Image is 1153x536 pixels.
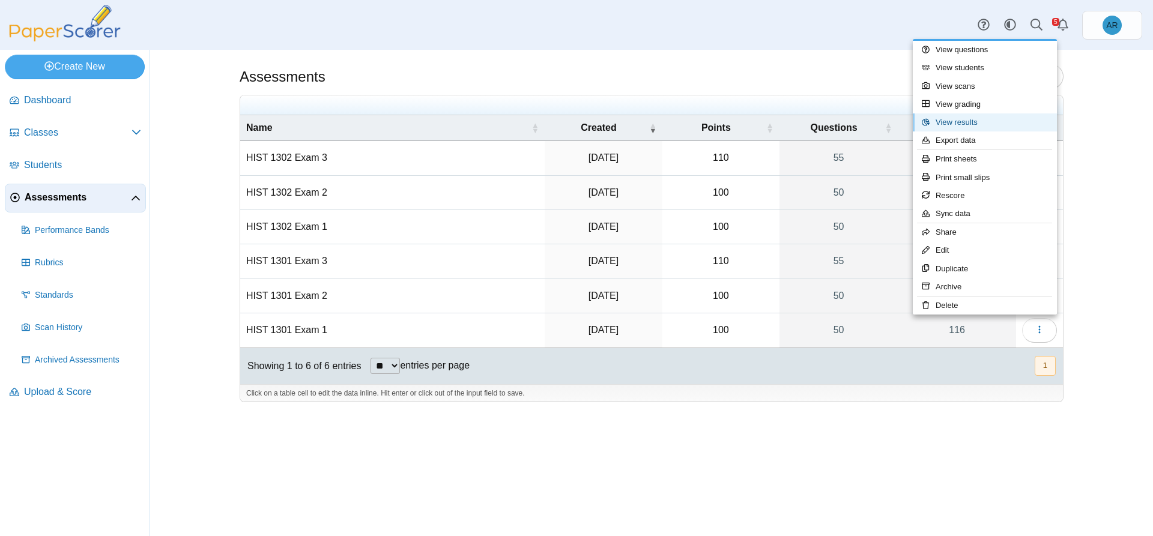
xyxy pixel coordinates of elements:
span: Upload & Score [24,385,141,399]
a: View scans [913,77,1057,95]
time: Dec 3, 2024 at 7:43 PM [589,256,619,266]
td: 110 [662,141,779,175]
td: 100 [662,176,779,210]
time: Apr 1, 2025 at 7:33 PM [589,187,619,197]
span: Rubrics [35,257,141,269]
td: HIST 1301 Exam 3 [240,244,545,279]
a: Rubrics [17,248,146,277]
td: HIST 1301 Exam 1 [240,313,545,348]
time: May 11, 2025 at 9:56 PM [589,152,619,163]
td: HIST 1302 Exam 1 [240,210,545,244]
time: Feb 18, 2025 at 9:28 PM [589,221,619,232]
span: Students [904,121,1000,134]
td: 100 [662,210,779,244]
a: PaperScorer [5,33,125,43]
span: Archived Assessments [35,354,141,366]
td: HIST 1301 Exam 2 [240,279,545,313]
span: Assessments [25,191,131,204]
a: Export data [913,131,1057,149]
span: Points : Activate to sort [766,122,773,134]
span: Questions : Activate to sort [885,122,892,134]
time: Nov 10, 2024 at 7:30 PM [589,291,619,301]
a: View results [913,113,1057,131]
span: Dashboard [24,94,141,107]
a: Scan History [17,313,146,342]
a: Print sheets [913,150,1057,168]
a: 0 [898,210,1016,244]
a: Archived Assessments [17,346,146,375]
a: Sync data [913,205,1057,223]
a: Classes [5,119,146,148]
span: Students [24,158,141,172]
a: Delete [913,297,1057,315]
a: Archive [913,278,1057,296]
td: 100 [662,279,779,313]
h1: Assessments [240,67,325,87]
a: Performance Bands [17,216,146,245]
a: 0 [898,141,1016,175]
span: Created : Activate to remove sorting [649,122,656,134]
a: Edit [913,241,1057,259]
td: 110 [662,244,779,279]
span: Scan History [35,322,141,334]
a: Assessments [5,184,146,212]
a: Students [5,151,146,180]
a: 0 [898,176,1016,209]
a: 55 [779,141,898,175]
div: Showing 1 to 6 of 6 entries [240,348,361,384]
a: View questions [913,41,1057,59]
a: View grading [913,95,1057,113]
a: Dashboard [5,86,146,115]
a: 0 [898,279,1016,313]
a: 50 [779,176,898,209]
a: Standards [17,281,146,310]
span: Created [551,121,647,134]
a: 50 [779,313,898,347]
a: Share [913,223,1057,241]
a: Print small slips [913,169,1057,187]
span: Alejandro Renteria [1103,16,1122,35]
a: Rescore [913,187,1057,205]
a: 0 [898,244,1016,278]
a: 55 [779,244,898,278]
a: Upload & Score [5,378,146,407]
span: Standards [35,289,141,301]
span: Points [668,121,764,134]
a: Create New [5,55,145,79]
span: Classes [24,126,132,139]
img: PaperScorer [5,5,125,41]
a: Alejandro Renteria [1082,11,1142,40]
a: 116 [898,313,1016,347]
span: Name [246,121,529,134]
time: Oct 6, 2024 at 8:12 PM [589,325,619,335]
span: Performance Bands [35,224,141,236]
a: Duplicate [913,260,1057,278]
div: Click on a table cell to edit the data inline. Hit enter or click out of the input field to save. [240,384,1063,402]
span: Name : Activate to sort [531,122,539,134]
a: Alerts [1050,12,1076,38]
td: 100 [662,313,779,348]
a: View students [913,59,1057,77]
label: entries per page [400,360,470,370]
td: HIST 1302 Exam 3 [240,141,545,175]
a: 50 [779,279,898,313]
button: 1 [1035,356,1056,376]
nav: pagination [1033,356,1056,376]
a: 50 [779,210,898,244]
span: Questions [785,121,883,134]
span: Alejandro Renteria [1106,21,1118,29]
td: HIST 1302 Exam 2 [240,176,545,210]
